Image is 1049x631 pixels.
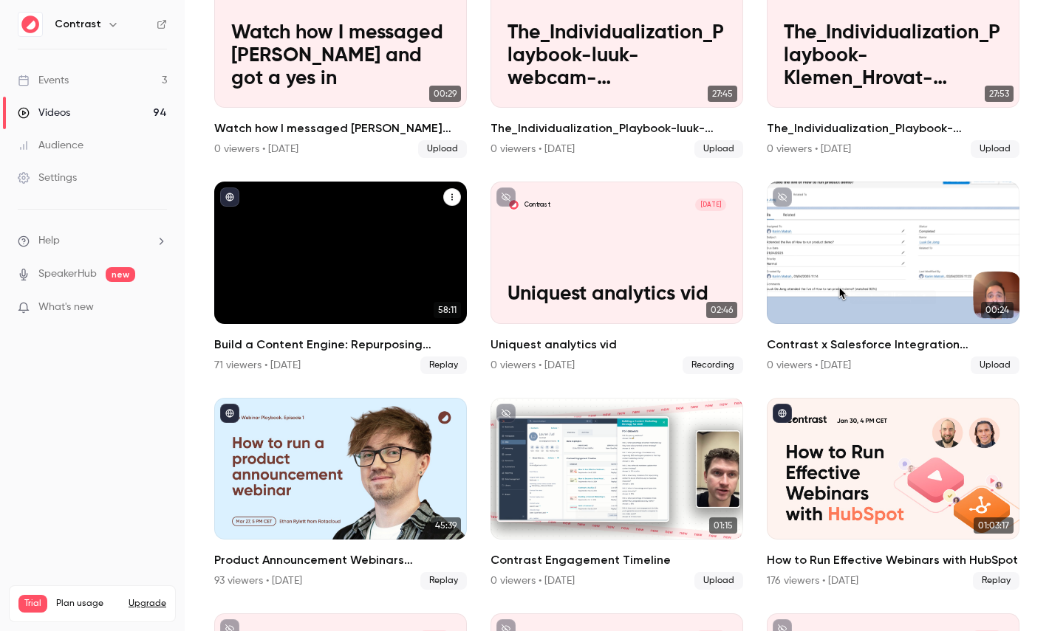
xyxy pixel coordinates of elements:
[431,517,461,534] span: 45:39
[773,404,792,423] button: published
[491,142,575,156] div: 0 viewers • [DATE]
[508,22,726,91] p: The_Individualization_Playbook-luuk-webcam-00h_00m_00s_251ms-StreamYard
[214,358,301,373] div: 71 viewers • [DATE]
[129,598,166,610] button: Upgrade
[985,86,1014,102] span: 27:53
[420,356,467,374] span: Replay
[214,142,298,156] div: 0 viewers • [DATE]
[18,13,42,36] img: Contrast
[491,358,575,373] div: 0 viewers • [DATE]
[38,233,60,249] span: Help
[695,199,726,211] span: [DATE]
[214,398,467,590] li: Product Announcement Webinars Reinvented
[18,233,167,249] li: help-dropdown-opener
[491,398,743,590] li: Contrast Engagement Timeline
[214,551,467,569] h2: Product Announcement Webinars Reinvented
[767,358,851,373] div: 0 viewers • [DATE]
[767,120,1019,137] h2: The_Individualization_Playbook-Klemen_Hrovat-webcam-00h_00m_00s_357ms-StreamYard
[767,573,858,588] div: 176 viewers • [DATE]
[56,598,120,610] span: Plan usage
[973,572,1019,590] span: Replay
[214,336,467,354] h2: Build a Content Engine: Repurposing Strategies for SaaS Teams
[683,356,743,374] span: Recording
[767,142,851,156] div: 0 viewers • [DATE]
[38,266,97,282] a: SpeakerHub
[767,182,1019,373] li: Contrast x Salesforce Integration Announcement
[773,187,792,207] button: unpublished
[767,182,1019,373] a: 00:24Contrast x Salesforce Integration Announcement0 viewers • [DATE]Upload
[106,267,135,282] span: new
[981,302,1014,318] span: 00:24
[496,404,516,423] button: unpublished
[708,86,737,102] span: 27:45
[429,86,461,102] span: 00:29
[491,398,743,590] a: 01:15Contrast Engagement Timeline0 viewers • [DATE]Upload
[971,356,1019,374] span: Upload
[706,302,737,318] span: 02:46
[491,182,743,373] a: Uniquest analytics vidContrast[DATE]Uniquest analytics vid02:46Uniquest analytics vid0 viewers • ...
[418,140,467,158] span: Upload
[491,573,575,588] div: 0 viewers • [DATE]
[55,17,101,32] h6: Contrast
[434,302,461,318] span: 58:11
[420,572,467,590] span: Replay
[38,300,94,315] span: What's new
[694,140,743,158] span: Upload
[524,201,550,210] p: Contrast
[18,170,77,185] div: Settings
[18,138,83,153] div: Audience
[214,573,302,588] div: 93 viewers • [DATE]
[508,283,726,306] p: Uniquest analytics vid
[220,404,239,423] button: published
[767,398,1019,590] a: 01:03:17How to Run Effective Webinars with HubSpot176 viewers • [DATE]Replay
[18,595,47,613] span: Trial
[231,22,450,91] p: Watch how I messaged [PERSON_NAME] and got a yes in
[214,182,467,373] li: Build a Content Engine: Repurposing Strategies for SaaS Teams
[784,22,1002,91] p: The_Individualization_Playbook-Klemen_Hrovat-webcam-00h_00m_00s_357ms-StreamYard
[491,336,743,354] h2: Uniquest analytics vid
[18,73,69,88] div: Events
[491,182,743,373] li: Uniquest analytics vid
[491,120,743,137] h2: The_Individualization_Playbook-luuk-webcam-00h_00m_00s_251ms-StreamYard
[974,517,1014,534] span: 01:03:17
[694,572,743,590] span: Upload
[767,336,1019,354] h2: Contrast x Salesforce Integration Announcement
[971,140,1019,158] span: Upload
[214,398,467,590] a: 45:39Product Announcement Webinars Reinvented93 viewers • [DATE]Replay
[767,551,1019,569] h2: How to Run Effective Webinars with HubSpot
[214,120,467,137] h2: Watch how I messaged [PERSON_NAME] and got a yes in
[491,551,743,569] h2: Contrast Engagement Timeline
[18,106,70,120] div: Videos
[220,187,239,207] button: published
[214,182,467,373] a: 58:11Build a Content Engine: Repurposing Strategies for SaaS Teams71 viewers • [DATE]Replay
[767,398,1019,590] li: How to Run Effective Webinars with HubSpot
[496,187,516,207] button: unpublished
[709,517,737,534] span: 01:15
